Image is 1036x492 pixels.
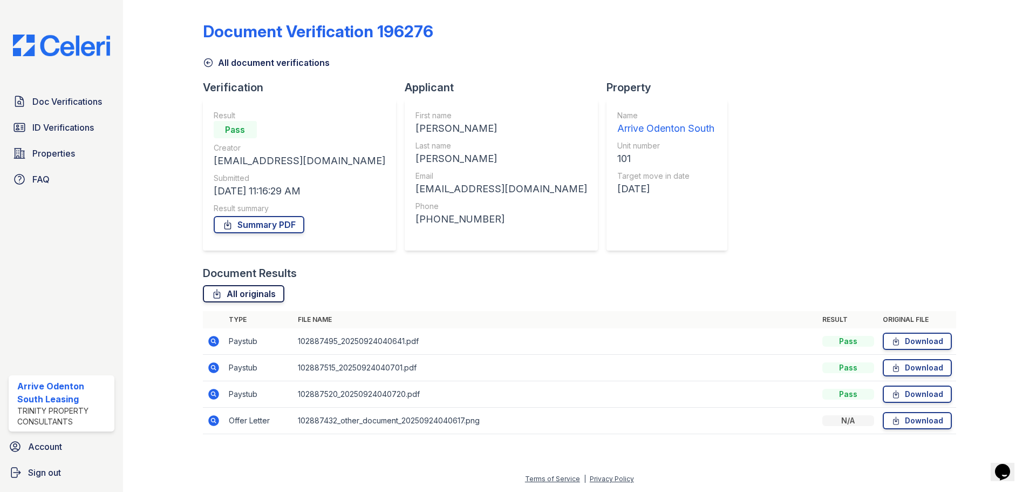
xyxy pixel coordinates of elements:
[883,333,952,350] a: Download
[214,184,385,199] div: [DATE] 11:16:29 AM
[415,181,587,197] div: [EMAIL_ADDRESS][DOMAIN_NAME]
[214,203,385,214] div: Result summary
[9,91,114,112] a: Doc Verifications
[32,121,94,134] span: ID Verifications
[224,355,294,381] td: Paystub
[9,143,114,164] a: Properties
[9,117,114,138] a: ID Verifications
[203,80,405,95] div: Verification
[203,266,297,281] div: Document Results
[818,311,878,328] th: Result
[224,381,294,408] td: Paystub
[294,311,818,328] th: File name
[294,381,818,408] td: 102887520_20250924040720.pdf
[617,121,714,136] div: Arrive Odenton South
[415,121,587,136] div: [PERSON_NAME]
[203,285,284,302] a: All originals
[590,475,634,483] a: Privacy Policy
[32,95,102,108] span: Doc Verifications
[294,328,818,355] td: 102887495_20250924040641.pdf
[214,110,385,121] div: Result
[617,110,714,121] div: Name
[617,181,714,197] div: [DATE]
[294,408,818,434] td: 102887432_other_document_20250924040617.png
[214,121,257,138] div: Pass
[214,216,304,233] a: Summary PDF
[28,440,62,453] span: Account
[224,408,294,434] td: Offer Letter
[214,143,385,153] div: Creator
[415,171,587,181] div: Email
[214,153,385,169] div: [EMAIL_ADDRESS][DOMAIN_NAME]
[883,386,952,403] a: Download
[294,355,818,381] td: 102887515_20250924040701.pdf
[4,436,119,457] a: Account
[822,362,874,373] div: Pass
[415,110,587,121] div: First name
[991,449,1025,481] iframe: chat widget
[878,311,956,328] th: Original file
[214,173,385,184] div: Submitted
[224,328,294,355] td: Paystub
[4,462,119,483] a: Sign out
[606,80,736,95] div: Property
[883,412,952,429] a: Download
[224,311,294,328] th: Type
[9,169,114,190] a: FAQ
[32,173,50,186] span: FAQ
[525,475,580,483] a: Terms of Service
[17,380,110,406] div: Arrive Odenton South Leasing
[415,212,587,227] div: [PHONE_NUMBER]
[883,359,952,376] a: Download
[617,110,714,136] a: Name Arrive Odenton South
[617,171,714,181] div: Target move in date
[28,466,61,479] span: Sign out
[4,35,119,56] img: CE_Logo_Blue-a8612792a0a2168367f1c8372b55b34899dd931a85d93a1a3d3e32e68fde9ad4.png
[822,336,874,347] div: Pass
[203,56,330,69] a: All document verifications
[822,415,874,426] div: N/A
[617,151,714,166] div: 101
[32,147,75,160] span: Properties
[584,475,586,483] div: |
[415,151,587,166] div: [PERSON_NAME]
[617,140,714,151] div: Unit number
[415,140,587,151] div: Last name
[17,406,110,427] div: Trinity Property Consultants
[203,22,433,41] div: Document Verification 196276
[822,389,874,400] div: Pass
[405,80,606,95] div: Applicant
[415,201,587,212] div: Phone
